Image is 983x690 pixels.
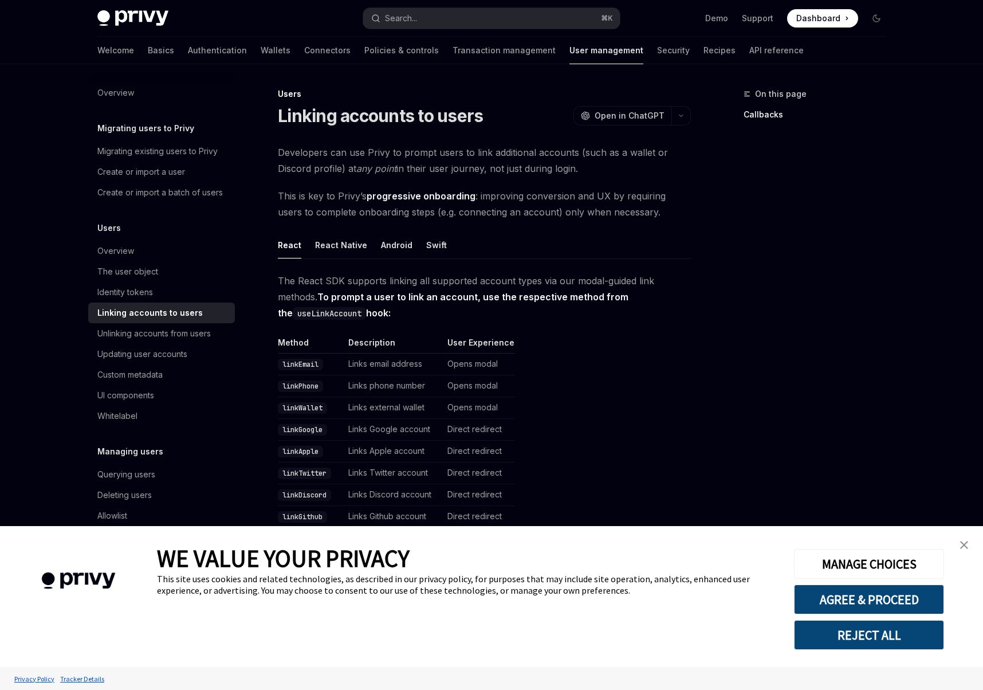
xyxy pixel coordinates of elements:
[278,381,323,392] code: linkPhone
[88,485,235,505] a: Deleting users
[88,323,235,344] a: Unlinking accounts from users
[88,141,235,162] a: Migrating existing users to Privy
[88,83,235,103] a: Overview
[278,273,691,321] span: The React SDK supports linking all supported account types via our modal-guided link methods.
[755,87,807,101] span: On this page
[742,13,773,24] a: Support
[426,232,447,258] button: Swift
[97,347,187,361] div: Updating user accounts
[278,105,483,126] h1: Linking accounts to users
[344,354,443,375] td: Links email address
[443,397,515,419] td: Opens modal
[97,37,134,64] a: Welcome
[97,121,194,135] h5: Migrating users to Privy
[88,241,235,261] a: Overview
[278,188,691,220] span: This is key to Privy’s : improving conversion and UX by requiring users to complete onboarding st...
[88,344,235,364] a: Updating user accounts
[97,10,168,26] img: dark logo
[88,364,235,385] a: Custom metadata
[443,506,515,528] td: Direct redirect
[97,86,134,100] div: Overview
[278,468,331,479] code: linkTwitter
[344,337,443,354] th: Description
[315,232,367,258] button: React Native
[97,327,211,340] div: Unlinking accounts from users
[278,424,327,436] code: linkGoogle
[17,556,140,606] img: company logo
[953,534,976,556] a: close banner
[453,37,556,64] a: Transaction management
[601,14,613,23] span: ⌘ K
[796,13,840,24] span: Dashboard
[794,585,944,614] button: AGREE & PROCEED
[794,549,944,579] button: MANAGE CHOICES
[363,8,620,29] button: Search...⌘K
[344,506,443,528] td: Links Github account
[97,144,218,158] div: Migrating existing users to Privy
[304,37,351,64] a: Connectors
[88,261,235,282] a: The user object
[657,37,690,64] a: Security
[278,337,344,354] th: Method
[157,573,777,596] div: This site uses cookies and related technologies, as described in our privacy policy, for purposes...
[97,445,163,458] h5: Managing users
[344,419,443,441] td: Links Google account
[88,406,235,426] a: Whitelabel
[97,488,152,502] div: Deleting users
[569,37,643,64] a: User management
[261,37,290,64] a: Wallets
[278,144,691,177] span: Developers can use Privy to prompt users to link additional accounts (such as a wallet or Discord...
[97,221,121,235] h5: Users
[57,669,107,689] a: Tracker Details
[88,464,235,485] a: Querying users
[443,419,515,441] td: Direct redirect
[278,402,327,414] code: linkWallet
[344,375,443,397] td: Links phone number
[11,669,57,689] a: Privacy Policy
[278,489,331,501] code: linkDiscord
[188,37,247,64] a: Authentication
[148,37,174,64] a: Basics
[278,88,691,100] div: Users
[88,182,235,203] a: Create or import a batch of users
[97,244,134,258] div: Overview
[744,105,895,124] a: Callbacks
[344,462,443,484] td: Links Twitter account
[364,37,439,64] a: Policies & controls
[573,106,671,126] button: Open in ChatGPT
[344,397,443,419] td: Links external wallet
[97,285,153,299] div: Identity tokens
[97,186,223,199] div: Create or import a batch of users
[794,620,944,650] button: REJECT ALL
[97,368,163,382] div: Custom metadata
[97,509,127,523] div: Allowlist
[443,354,515,375] td: Opens modal
[88,385,235,406] a: UI components
[97,389,154,402] div: UI components
[293,307,366,320] code: useLinkAccount
[381,232,412,258] button: Android
[787,9,858,28] a: Dashboard
[443,441,515,462] td: Direct redirect
[385,11,417,25] div: Search...
[705,13,728,24] a: Demo
[443,337,515,354] th: User Experience
[88,303,235,323] a: Linking accounts to users
[88,282,235,303] a: Identity tokens
[367,190,475,202] strong: progressive onboarding
[595,110,664,121] span: Open in ChatGPT
[749,37,804,64] a: API reference
[703,37,736,64] a: Recipes
[97,265,158,279] div: The user object
[157,543,410,573] span: WE VALUE YOUR PRIVACY
[278,232,301,258] button: React
[97,165,185,179] div: Create or import a user
[356,163,396,174] em: any point
[278,446,323,457] code: linkApple
[88,162,235,182] a: Create or import a user
[278,359,323,370] code: linkEmail
[344,484,443,506] td: Links Discord account
[97,409,137,423] div: Whitelabel
[88,505,235,526] a: Allowlist
[443,484,515,506] td: Direct redirect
